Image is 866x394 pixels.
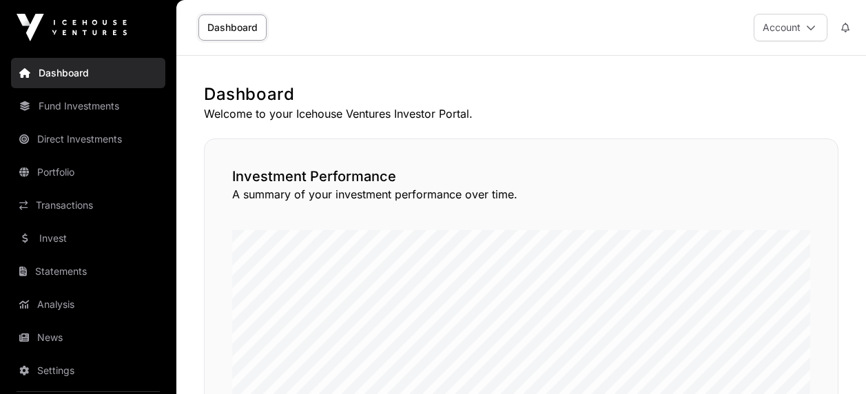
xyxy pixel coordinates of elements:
a: News [11,322,165,353]
a: Statements [11,256,165,287]
h1: Dashboard [204,83,838,105]
a: Transactions [11,190,165,220]
img: Icehouse Ventures Logo [17,14,127,41]
a: Invest [11,223,165,253]
a: Settings [11,355,165,386]
h2: Investment Performance [232,167,810,186]
a: Dashboard [11,58,165,88]
p: A summary of your investment performance over time. [232,186,810,203]
a: Portfolio [11,157,165,187]
a: Analysis [11,289,165,320]
a: Fund Investments [11,91,165,121]
a: Dashboard [198,14,267,41]
button: Account [754,14,827,41]
a: Direct Investments [11,124,165,154]
p: Welcome to your Icehouse Ventures Investor Portal. [204,105,838,122]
